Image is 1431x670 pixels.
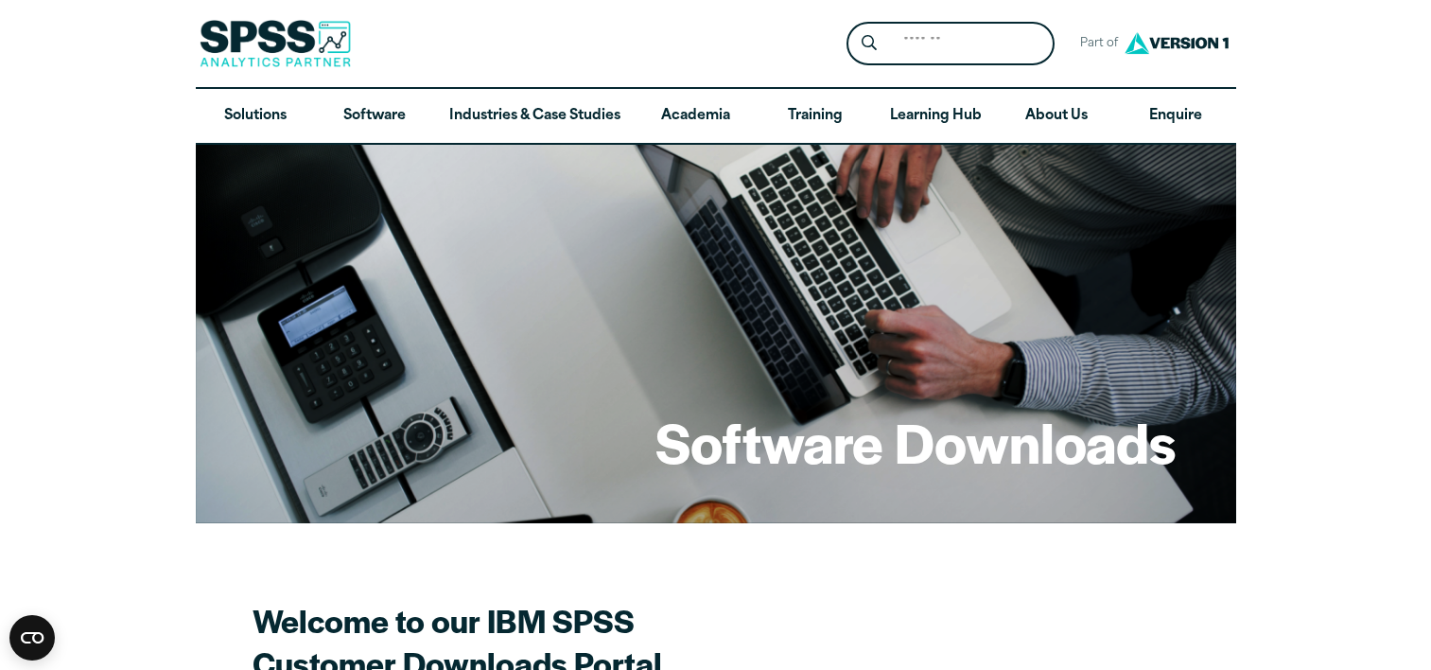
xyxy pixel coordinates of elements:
form: Site Header Search Form [846,22,1055,66]
svg: Search magnifying glass icon [862,35,877,51]
h1: Software Downloads [655,405,1176,479]
a: Enquire [1116,89,1235,144]
a: Learning Hub [875,89,997,144]
span: Part of [1070,30,1120,58]
a: Industries & Case Studies [434,89,636,144]
a: About Us [997,89,1116,144]
a: Academia [636,89,755,144]
a: Software [315,89,434,144]
img: Version1 Logo [1120,26,1233,61]
button: Search magnifying glass icon [851,26,886,62]
img: SPSS Analytics Partner [200,20,351,67]
button: Open CMP widget [9,615,55,661]
a: Training [755,89,874,144]
nav: Desktop version of site main menu [196,89,1236,144]
a: Solutions [196,89,315,144]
